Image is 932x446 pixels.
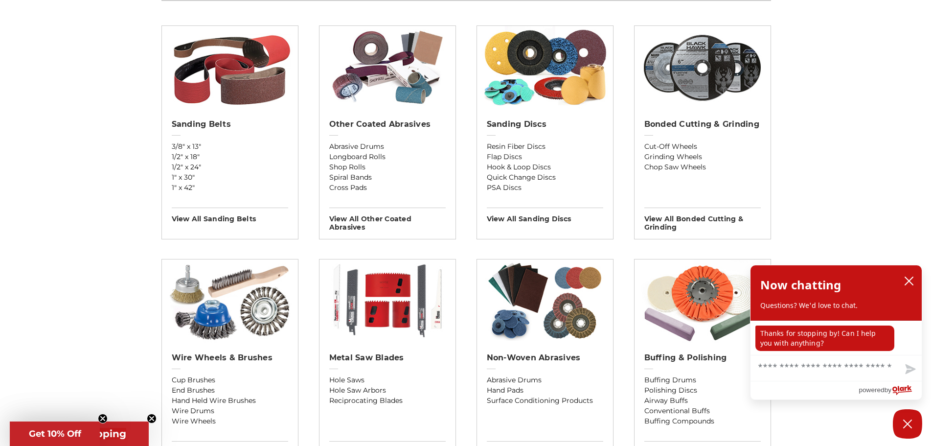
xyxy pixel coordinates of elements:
[487,119,603,129] h2: Sanding Discs
[644,416,761,426] a: Buffing Compounds
[166,259,293,343] img: Wire Wheels & Brushes
[755,326,894,351] p: Thanks for stopping by! Can I help you with anything?
[172,208,288,223] h3: View All sanding belts
[644,152,761,162] a: Grinding Wheels
[329,183,446,193] a: Cross Pads
[859,381,922,399] a: Powered by Olark
[644,353,761,363] h2: Buffing & Polishing
[750,265,922,400] div: olark chatbox
[487,353,603,363] h2: Non-woven Abrasives
[329,141,446,152] a: Abrasive Drums
[639,26,766,109] img: Bonded Cutting & Grinding
[885,384,891,396] span: by
[859,384,884,396] span: powered
[98,414,108,423] button: Close teaser
[481,259,608,343] img: Non-woven Abrasives
[329,353,446,363] h2: Metal Saw Blades
[172,375,288,385] a: Cup Brushes
[329,119,446,129] h2: Other Coated Abrasives
[172,396,288,406] a: Hand Held Wire Brushes
[487,375,603,385] a: Abrasive Drums
[897,358,922,381] button: Send message
[329,385,446,396] a: Hole Saw Arbors
[172,162,288,172] a: 1/2" x 24"
[172,406,288,416] a: Wire Drums
[487,396,603,406] a: Surface Conditioning Products
[893,409,922,439] button: Close Chatbox
[10,422,149,446] div: Get Free ShippingClose teaser
[166,26,293,109] img: Sanding Belts
[487,141,603,152] a: Resin Fiber Discs
[172,119,288,129] h2: Sanding Belts
[29,428,81,439] span: Get 10% Off
[487,208,603,223] h3: View All sanding discs
[760,275,841,295] h2: Now chatting
[172,141,288,152] a: 3/8" x 13"
[639,259,766,343] img: Buffing & Polishing
[172,353,288,363] h2: Wire Wheels & Brushes
[329,172,446,183] a: Spiral Bands
[487,385,603,396] a: Hand Pads
[324,259,451,343] img: Metal Saw Blades
[324,26,451,109] img: Other Coated Abrasives
[487,152,603,162] a: Flap Discs
[644,385,761,396] a: Polishing Discs
[644,119,761,129] h2: Bonded Cutting & Grinding
[172,183,288,193] a: 1" x 42"
[644,141,761,152] a: Cut-Off Wheels
[487,172,603,183] a: Quick Change Discs
[750,321,922,355] div: chat
[172,172,288,183] a: 1" x 30"
[10,422,100,446] div: Get 10% OffClose teaser
[481,26,608,109] img: Sanding Discs
[901,274,917,288] button: close chatbox
[644,406,761,416] a: Conventional Buffs
[644,375,761,385] a: Buffing Drums
[172,416,288,426] a: Wire Wheels
[487,183,603,193] a: PSA Discs
[644,162,761,172] a: Chop Saw Wheels
[147,414,157,423] button: Close teaser
[644,396,761,406] a: Airway Buffs
[329,152,446,162] a: Longboard Rolls
[172,152,288,162] a: 1/2" x 18"
[172,385,288,396] a: End Brushes
[487,162,603,172] a: Hook & Loop Discs
[329,208,446,232] h3: View All other coated abrasives
[329,375,446,385] a: Hole Saws
[644,208,761,232] h3: View All bonded cutting & grinding
[329,396,446,406] a: Reciprocating Blades
[329,162,446,172] a: Shop Rolls
[760,301,912,310] p: Questions? We'd love to chat.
